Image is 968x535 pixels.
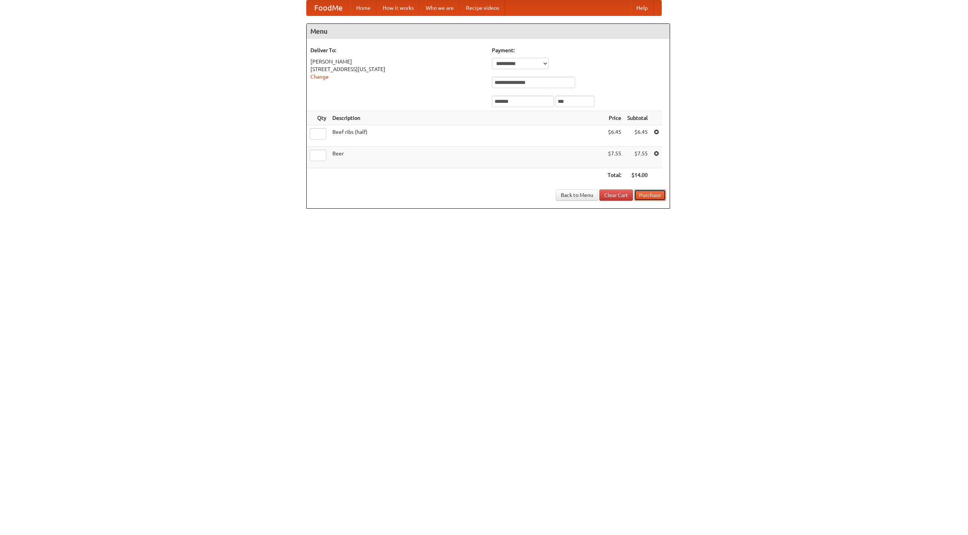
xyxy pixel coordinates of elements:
[460,0,505,16] a: Recipe videos
[377,0,420,16] a: How it works
[329,111,605,125] th: Description
[556,189,598,201] a: Back to Menu
[329,125,605,147] td: Beef ribs (half)
[307,111,329,125] th: Qty
[624,147,651,168] td: $7.55
[624,125,651,147] td: $6.45
[310,47,484,54] h5: Deliver To:
[310,58,484,65] div: [PERSON_NAME]
[310,65,484,73] div: [STREET_ADDRESS][US_STATE]
[605,125,624,147] td: $6.45
[492,47,666,54] h5: Payment:
[599,189,633,201] a: Clear Cart
[605,111,624,125] th: Price
[605,147,624,168] td: $7.55
[624,168,651,182] th: $14.00
[605,168,624,182] th: Total:
[630,0,654,16] a: Help
[624,111,651,125] th: Subtotal
[310,74,329,80] a: Change
[634,189,666,201] button: Purchase
[329,147,605,168] td: Beer
[307,0,350,16] a: FoodMe
[420,0,460,16] a: Who we are
[350,0,377,16] a: Home
[307,24,670,39] h4: Menu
